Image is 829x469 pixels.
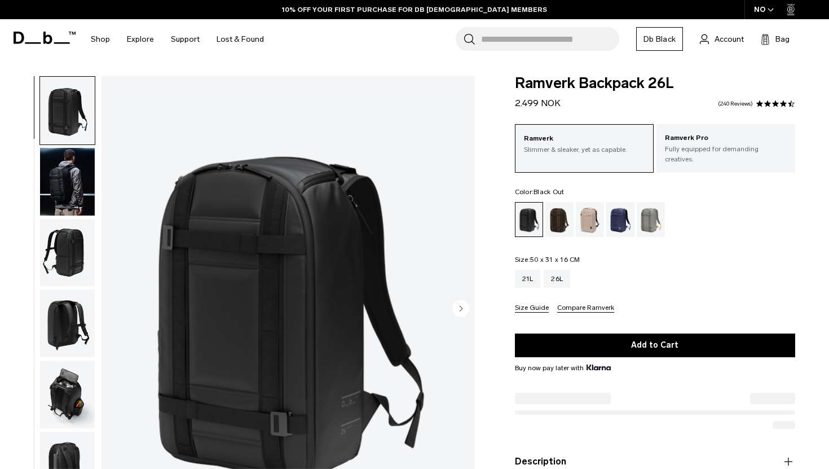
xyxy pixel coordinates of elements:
[515,455,795,468] button: Description
[39,76,95,145] button: Ramverk Backpack 26L Black Out
[40,290,95,357] img: Ramverk Backpack 26L Black Out
[636,27,683,51] a: Db Black
[715,33,744,45] span: Account
[515,256,580,263] legend: Size:
[515,76,795,91] span: Ramverk Backpack 26L
[282,5,547,15] a: 10% OFF YOUR FIRST PURCHASE FOR DB [DEMOGRAPHIC_DATA] MEMBERS
[761,32,790,46] button: Bag
[40,219,95,287] img: Ramverk Backpack 26L Black Out
[557,304,614,313] button: Compare Ramverk
[171,19,200,59] a: Support
[39,360,95,429] button: Ramverk Backpack 26L Black Out
[718,101,753,107] a: 240 reviews
[587,365,611,370] img: {"height" => 20, "alt" => "Klarna"}
[656,124,795,173] a: Ramverk Pro Fully equipped for demanding creatives.
[576,202,604,237] a: Fogbow Beige
[530,256,580,264] span: 50 x 31 x 16 CM
[524,133,645,144] p: Ramverk
[39,147,95,216] button: Ramverk Backpack 26L Black Out
[40,77,95,144] img: Ramverk Backpack 26L Black Out
[82,19,272,59] nav: Main Navigation
[515,202,543,237] a: Black Out
[665,133,787,144] p: Ramverk Pro
[637,202,665,237] a: Sand Grey
[533,188,564,196] span: Black Out
[515,304,549,313] button: Size Guide
[39,289,95,358] button: Ramverk Backpack 26L Black Out
[40,361,95,428] img: Ramverk Backpack 26L Black Out
[217,19,264,59] a: Lost & Found
[524,144,645,155] p: Slimmer & sleaker, yet as capable.
[700,32,744,46] a: Account
[91,19,110,59] a: Shop
[515,98,561,108] span: 2.499 NOK
[39,218,95,287] button: Ramverk Backpack 26L Black Out
[775,33,790,45] span: Bag
[545,202,574,237] a: Espresso
[606,202,634,237] a: Blue Hour
[515,270,541,288] a: 21L
[515,189,565,195] legend: Color:
[515,334,795,357] button: Add to Cart
[544,270,570,288] a: 26L
[40,148,95,216] img: Ramverk Backpack 26L Black Out
[452,300,469,319] button: Next slide
[127,19,154,59] a: Explore
[515,363,611,373] span: Buy now pay later with
[665,144,787,164] p: Fully equipped for demanding creatives.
